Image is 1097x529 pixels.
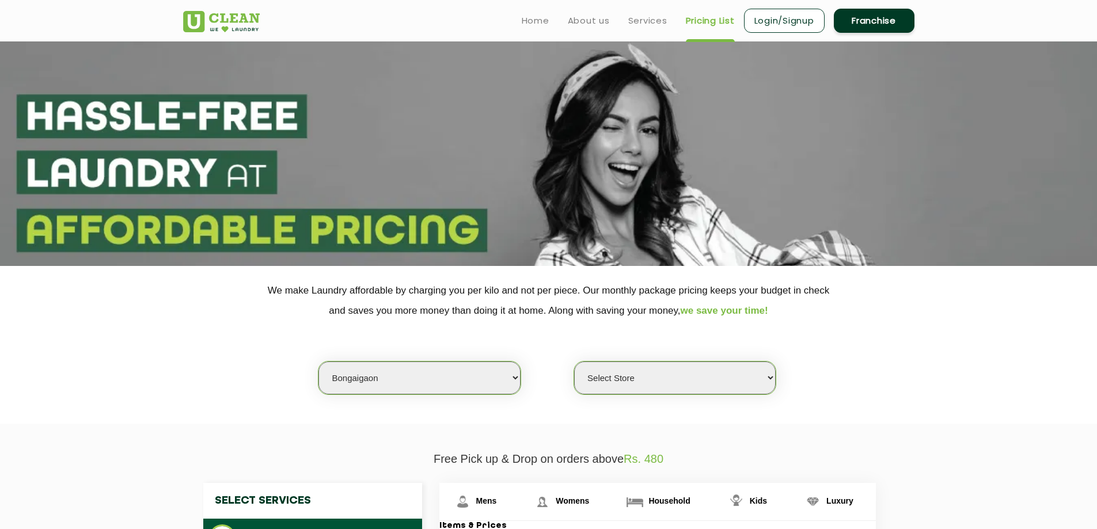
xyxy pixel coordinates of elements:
[624,452,663,465] span: Rs. 480
[681,305,768,316] span: we save your time!
[476,496,497,505] span: Mens
[803,492,823,512] img: Luxury
[826,496,853,505] span: Luxury
[834,9,914,33] a: Franchise
[750,496,767,505] span: Kids
[532,492,552,512] img: Womens
[625,492,645,512] img: Household
[648,496,690,505] span: Household
[183,11,260,32] img: UClean Laundry and Dry Cleaning
[522,14,549,28] a: Home
[183,452,914,466] p: Free Pick up & Drop on orders above
[568,14,610,28] a: About us
[453,492,473,512] img: Mens
[726,492,746,512] img: Kids
[556,496,589,505] span: Womens
[183,280,914,321] p: We make Laundry affordable by charging you per kilo and not per piece. Our monthly package pricin...
[203,483,422,519] h4: Select Services
[686,14,735,28] a: Pricing List
[744,9,825,33] a: Login/Signup
[628,14,667,28] a: Services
